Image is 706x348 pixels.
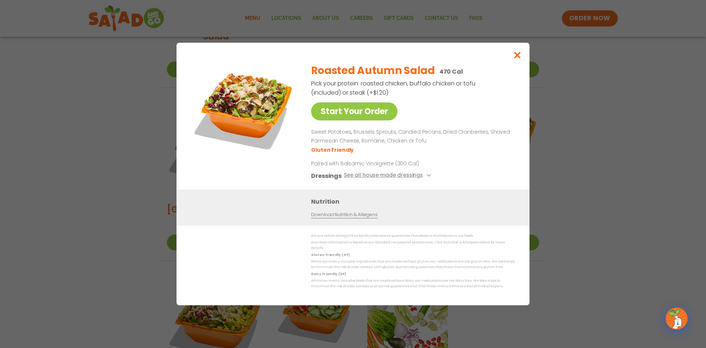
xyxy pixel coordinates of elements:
p: Pick your protein: roasted chicken, buffalo chicken or tofu (included) or steak (+$1.20) [311,79,477,97]
a: Download Nutrition & Allergens [311,211,377,218]
img: wpChatIcon [666,308,687,329]
p: 470 Cal [439,67,463,76]
p: While our menu includes ingredients that are made without gluten, our restaurants are not gluten ... [311,259,515,270]
button: Close modal [506,43,529,67]
a: Start Your Order [311,102,397,120]
strong: Dairy Friendly (DF) [311,272,346,276]
li: Gluten Friendly [311,146,355,154]
p: Sweet Potatoes, Brussels Sprouts, Candied Pecans, Dried Cranberries, Shaved Parmesan Cheese, Roma... [311,128,512,145]
p: We are not an allergen free facility and cannot guarantee the absence of allergens in our foods. [311,233,515,239]
h2: Roasted Autumn Salad [311,63,435,78]
h3: Nutrition [311,197,518,206]
button: See all house made dressings [344,171,433,180]
img: Featured product photo for Roasted Autumn Salad [193,57,296,161]
p: While our menu includes foods that are made without dairy, our restaurants are not dairy free. We... [311,278,515,289]
h3: Dressings [311,171,342,180]
p: Nutrition information is based on our standard recipes and portion sizes. Click Nutrition & Aller... [311,240,515,251]
p: Paired with Balsamic Vinaigrette (300 Cal) [311,160,447,168]
strong: Gluten Friendly (GF) [311,253,349,257]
